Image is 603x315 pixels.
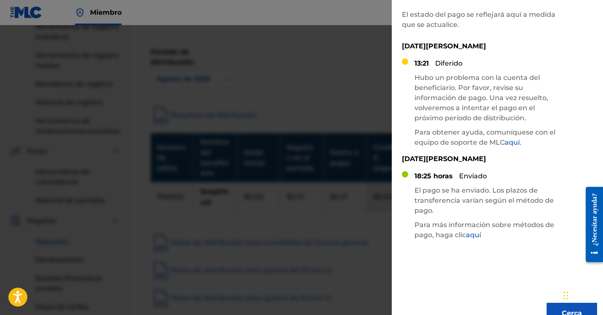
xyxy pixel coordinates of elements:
font: Hubo un problema con la cuenta del beneficiario. Por favor, revise su información de pago. Una ve... [414,74,548,122]
iframe: Widget de chat [561,275,603,315]
font: [DATE][PERSON_NAME] [402,42,486,50]
img: Logotipo del MLC [10,6,43,19]
a: aquí [466,232,481,238]
font: aquí [466,231,481,239]
font: Enviado [459,172,487,180]
font: El pago se ha enviado. Los plazos de transferencia varían según el método de pago. [414,186,554,214]
font: Diferido [435,59,462,67]
a: aquí. [505,140,521,146]
img: Titular de los derechos superior [75,8,85,18]
font: Para más información sobre métodos de pago, haga clic [414,221,554,239]
font: aquí. [505,138,521,146]
font: 13:21 [414,59,429,67]
font: Miembro [90,8,122,16]
font: 18:25 horas [414,172,453,180]
font: Para obtener ayuda, comuníquese con el equipo de soporte de MLC [414,128,555,146]
font: El estado del pago se reflejará aquí a medida que se actualice. [402,11,555,29]
font: [DATE][PERSON_NAME] [402,155,486,163]
iframe: Centro de recursos [579,180,603,270]
div: Arrastrar [563,283,568,308]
